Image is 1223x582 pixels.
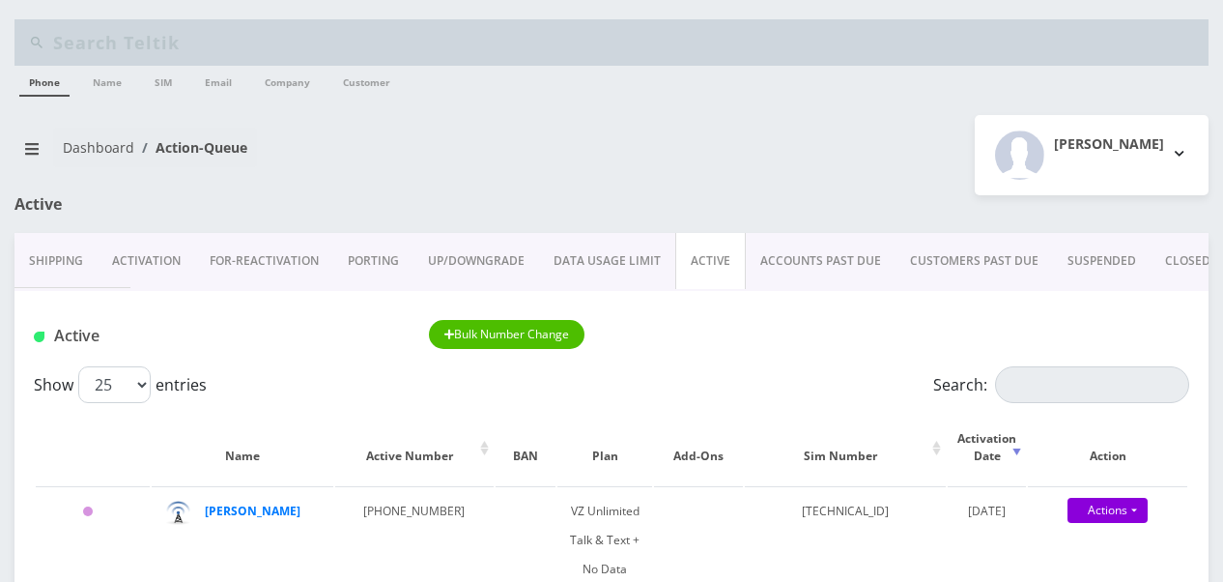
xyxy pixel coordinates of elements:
a: DATA USAGE LIMIT [539,233,675,289]
th: Add-Ons [654,411,743,484]
input: Search Teltik [53,24,1204,61]
th: Active Number: activate to sort column ascending [335,411,494,484]
th: Action [1028,411,1187,484]
th: Name [152,411,333,484]
h2: [PERSON_NAME] [1054,136,1164,153]
select: Showentries [78,366,151,403]
h1: Active [14,195,393,214]
th: Sim Number: activate to sort column ascending [745,411,946,484]
a: Phone [19,66,70,97]
a: [PERSON_NAME] [205,503,300,519]
button: [PERSON_NAME] [975,115,1209,195]
a: CUSTOMERS PAST DUE [896,233,1053,289]
a: Activation [98,233,195,289]
a: UP/DOWNGRADE [413,233,539,289]
a: FOR-REActivation [195,233,333,289]
a: SIM [145,66,182,95]
a: ACCOUNTS PAST DUE [746,233,896,289]
span: [DATE] [968,503,1006,519]
label: Show entries [34,366,207,403]
a: Email [195,66,242,95]
nav: breadcrumb [14,128,597,183]
li: Action-Queue [134,137,247,158]
input: Search: [995,366,1189,403]
button: Bulk Number Change [429,320,585,349]
th: BAN [496,411,555,484]
a: Shipping [14,233,98,289]
a: ACTIVE [675,233,746,289]
a: Actions [1067,498,1148,523]
a: Dashboard [63,138,134,157]
label: Search: [933,366,1189,403]
img: Active [34,332,44,342]
a: Name [83,66,131,95]
h1: Active [34,327,400,345]
a: PORTING [333,233,413,289]
th: Activation Date: activate to sort column ascending [948,411,1027,484]
a: SUSPENDED [1053,233,1151,289]
a: Customer [333,66,400,95]
a: Company [255,66,320,95]
th: Plan [557,411,653,484]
